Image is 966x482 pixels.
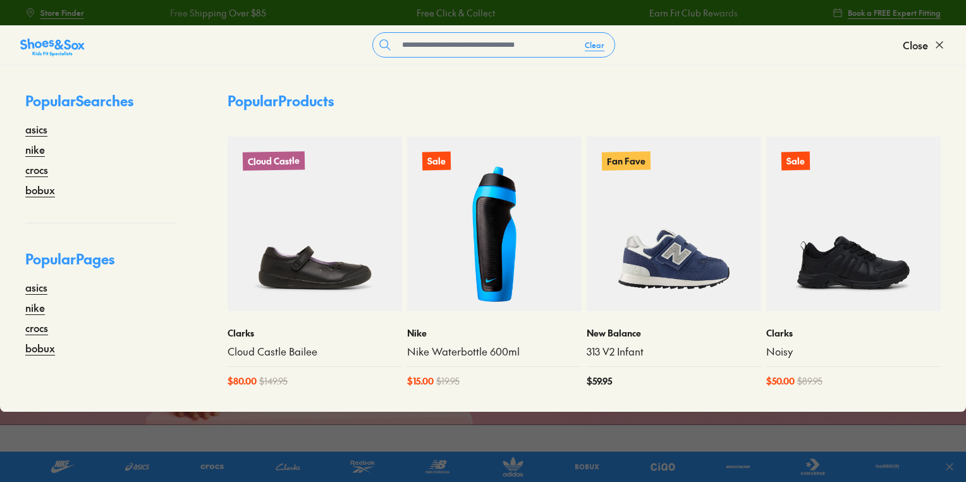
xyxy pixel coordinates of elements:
[25,340,55,355] a: bobux
[259,374,288,388] span: $ 149.95
[407,137,582,311] a: Sale
[25,280,47,295] a: asics
[243,151,305,171] p: Cloud Castle
[228,326,402,340] p: Clarks
[40,7,84,18] span: Store Finder
[587,374,612,388] span: $ 59.95
[413,6,491,20] a: Free Click & Collect
[25,142,45,157] a: nike
[228,345,402,359] a: Cloud Castle Bailee
[228,374,257,388] span: $ 80.00
[781,151,810,170] p: Sale
[848,7,941,18] span: Book a FREE Expert Fitting
[587,326,761,340] p: New Balance
[25,121,47,137] a: asics
[407,374,434,388] span: $ 15.00
[766,374,795,388] span: $ 50.00
[25,90,177,121] p: Popular Searches
[797,374,822,388] span: $ 89.95
[228,137,402,311] a: Cloud Castle
[25,300,45,315] a: nike
[25,162,48,177] a: crocs
[20,37,85,58] img: SNS_Logo_Responsive.svg
[766,137,941,311] a: Sale
[602,151,651,170] p: Fan Fave
[766,345,941,359] a: Noisy
[903,37,928,53] span: Close
[766,326,941,340] p: Clarks
[166,6,262,20] a: Free Shipping Over $85
[903,31,946,59] button: Close
[407,345,582,359] a: Nike Waterbottle 600ml
[25,1,84,24] a: Store Finder
[228,90,334,111] p: Popular Products
[645,6,734,20] a: Earn Fit Club Rewards
[20,35,85,55] a: Shoes &amp; Sox
[25,320,48,335] a: crocs
[25,182,55,197] a: bobux
[436,374,460,388] span: $ 19.95
[25,249,177,280] p: Popular Pages
[587,137,761,311] a: Fan Fave
[587,345,761,359] a: 313 V2 Infant
[407,326,582,340] p: Nike
[575,34,614,56] button: Clear
[833,1,941,24] a: Book a FREE Expert Fitting
[422,151,451,170] p: Sale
